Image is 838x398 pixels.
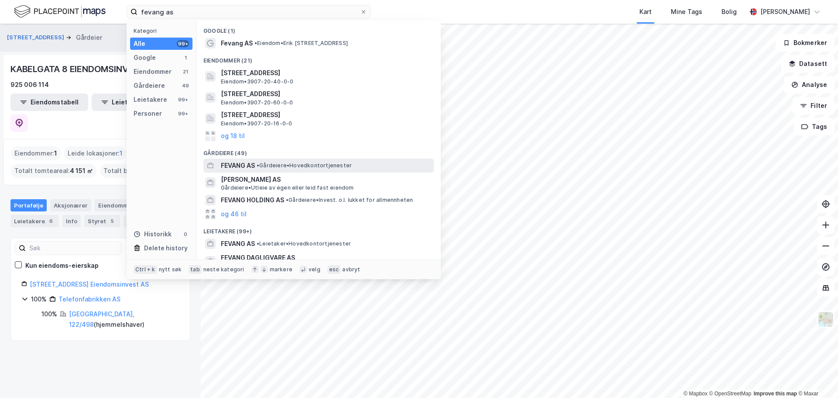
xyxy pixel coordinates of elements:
div: Delete history [144,243,188,253]
div: Bolig [721,7,737,17]
a: [STREET_ADDRESS] Eiendomsinvest AS [30,280,149,288]
span: • [254,40,257,46]
div: Gårdeiere [134,80,165,91]
div: Google (1) [196,21,441,36]
div: Gårdeier [76,32,102,43]
div: 5 [108,217,117,225]
button: Bokmerker [776,34,835,52]
div: nytt søk [159,266,182,273]
div: Leietakere [10,215,59,227]
div: 49 [182,82,189,89]
div: 6 [47,217,55,225]
div: 99+ [177,110,189,117]
span: [STREET_ADDRESS] [221,110,430,120]
img: logo.f888ab2527a4732fd821a326f86c7f29.svg [14,4,106,19]
div: Kart [639,7,652,17]
span: Gårdeiere • Hovedkontortjenester [257,162,352,169]
div: 1 [182,54,189,61]
div: Kun eiendoms-eierskap [25,260,99,271]
a: Improve this map [754,391,797,397]
div: Personer [134,108,162,119]
span: • [257,162,259,169]
button: Eiendomstabell [10,93,88,111]
div: Totalt tomteareal : [11,164,96,178]
div: Mine Tags [671,7,702,17]
span: Eiendom • Erik [STREET_ADDRESS] [254,40,348,47]
div: 99+ [177,96,189,103]
div: avbryt [342,266,360,273]
a: Mapbox [683,391,707,397]
div: 21 [182,68,189,75]
div: Eiendommer [95,199,148,211]
div: Kontrollprogram for chat [794,356,838,398]
div: KABELGATA 8 EIENDOMSINVEST AS [10,62,160,76]
span: Gårdeiere • Utleie av egen eller leid fast eiendom [221,184,354,191]
span: FEVANG AS [221,160,255,171]
span: [PERSON_NAME] AS [221,174,430,185]
div: Eiendommer (21) [196,50,441,66]
div: Info [62,215,81,227]
span: 1 [120,148,123,159]
div: Styret [84,215,120,227]
div: Leietakere (99+) [196,221,441,237]
div: Google [134,52,156,63]
span: Eiendom • 3907-20-40-0-0 [221,78,293,85]
div: Leietakere [134,94,167,105]
div: esc [327,265,341,274]
div: Gårdeiere (49) [196,143,441,159]
iframe: Chat Widget [794,356,838,398]
span: FEVANG AS [221,239,255,249]
div: Eiendommer [134,66,172,77]
button: og 46 til [221,209,247,219]
button: Analyse [784,76,835,93]
div: 99+ [177,40,189,47]
span: [STREET_ADDRESS] [221,89,430,99]
a: [GEOGRAPHIC_DATA], 122/498 [69,310,134,328]
div: Ctrl + k [134,265,157,274]
div: tab [189,265,202,274]
span: FEVANG DAGLIGVARE AS [221,253,430,263]
span: • [286,197,288,203]
div: [PERSON_NAME] [760,7,810,17]
div: Kategori [134,28,192,34]
span: 4 151 ㎡ [70,166,93,176]
a: OpenStreetMap [709,391,752,397]
div: 100% [41,309,57,319]
div: Aksjonærer [50,199,91,211]
input: Søk [26,242,121,255]
span: 1 [54,148,57,159]
span: Eiendom • 3907-20-16-0-0 [221,120,292,127]
button: Datasett [781,55,835,73]
div: markere [270,266,292,273]
button: [STREET_ADDRESS] [7,33,66,42]
div: neste kategori [203,266,244,273]
span: FEVANG HOLDING AS [221,195,284,205]
div: Eiendommer : [11,146,61,160]
span: Fevang AS [221,38,253,48]
button: og 18 til [221,131,245,141]
img: Z [817,311,834,328]
div: 925 006 114 [10,80,49,90]
span: Gårdeiere • Invest. o.l. lukket for allmennheten [286,197,413,204]
a: Telefonfabrikken AS [58,295,120,303]
button: Tags [794,118,835,135]
div: Totalt byggareal : [100,164,185,178]
div: Transaksjoner [124,215,183,227]
span: Leietaker • Hovedkontortjenester [257,240,351,247]
button: Leietakertabell [92,93,169,111]
div: Portefølje [10,199,47,211]
span: • [257,240,259,247]
span: Eiendom • 3907-20-60-0-0 [221,99,293,106]
div: velg [309,266,320,273]
div: Alle [134,38,145,49]
div: 0 [182,231,189,238]
div: 100% [31,294,47,305]
div: Leide lokasjoner : [64,146,126,160]
button: Filter [793,97,835,114]
div: ( hjemmelshaver ) [69,309,179,330]
div: Historikk [134,229,172,239]
input: Søk på adresse, matrikkel, gårdeiere, leietakere eller personer [137,5,360,18]
span: [STREET_ADDRESS] [221,68,430,78]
